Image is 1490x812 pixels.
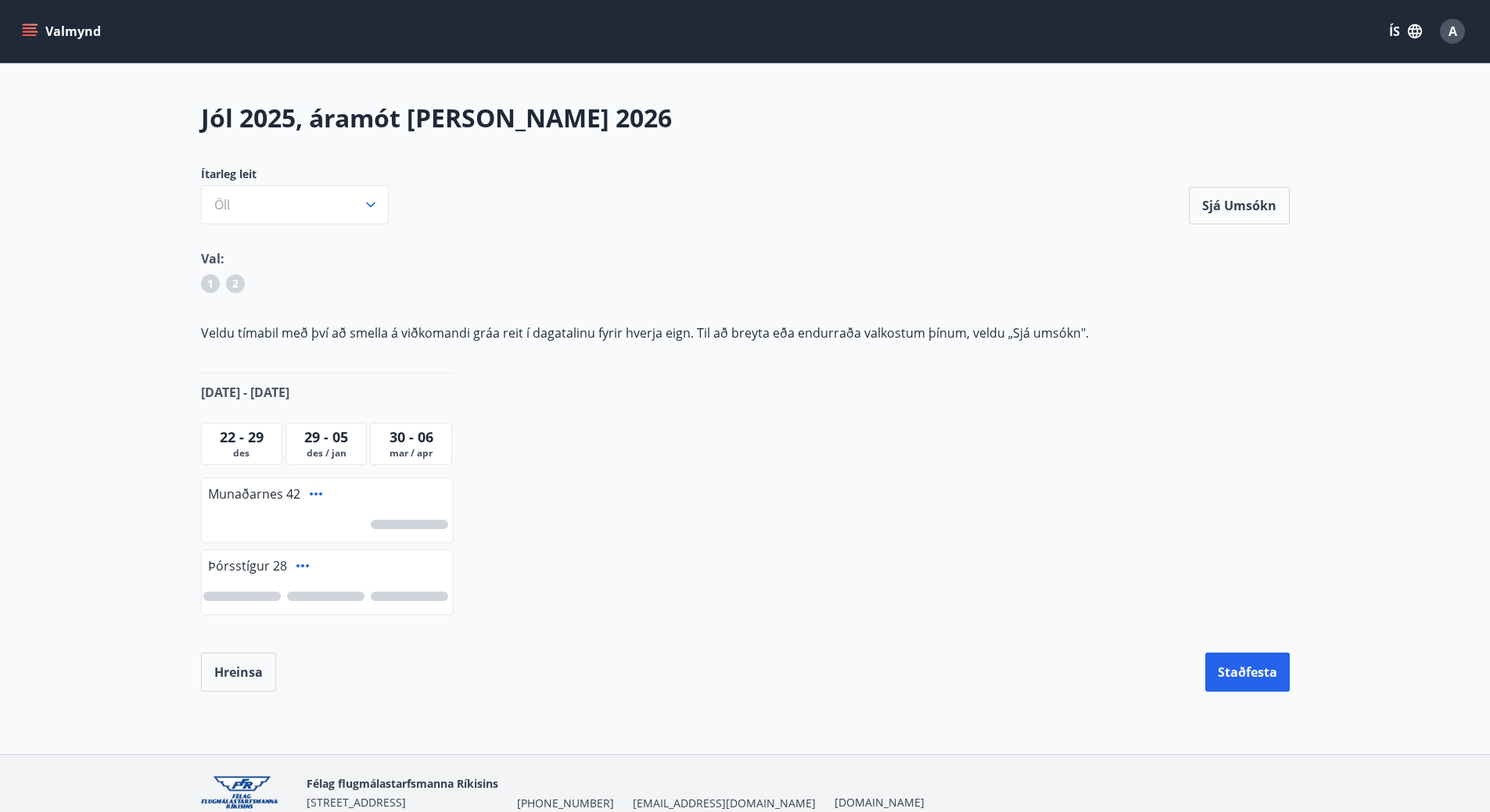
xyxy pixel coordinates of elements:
button: Sjá umsókn [1189,187,1290,224]
img: jpzx4QWYf4KKDRVudBx9Jb6iv5jAOT7IkiGygIXa.png [201,776,294,810]
button: ÍS [1380,17,1431,45]
span: A [1449,23,1457,40]
span: [DATE] - [DATE] [201,384,289,401]
button: A [1434,13,1471,50]
span: mar / apr [374,447,447,460]
a: [DOMAIN_NAME] [835,795,925,810]
button: Staðfesta [1205,653,1290,692]
button: Hreinsa [201,653,276,692]
span: Val: [201,250,224,267]
span: des / jan [289,447,363,460]
span: 2 [232,276,239,292]
span: Öll [214,196,230,213]
h2: Jól 2025, áramót [PERSON_NAME] 2026 [201,101,1290,135]
span: [EMAIL_ADDRESS][DOMAIN_NAME] [633,796,816,811]
span: Félag flugmálastarfsmanna Ríkisins [307,776,498,791]
button: Öll [201,185,389,224]
span: 29 - 05 [304,427,348,446]
span: [STREET_ADDRESS] [307,795,406,810]
span: Munaðarnes 42 [208,485,300,503]
span: Ítarleg leit [201,166,389,182]
button: menu [19,17,107,45]
span: [PHONE_NUMBER] [517,796,614,811]
span: 22 - 29 [220,427,264,446]
span: des [205,447,278,460]
span: 1 [207,276,214,292]
span: Þórsstígur 28 [208,557,287,574]
span: 30 - 06 [390,427,433,446]
p: Veldu tímabil með því að smella á viðkomandi gráa reit í dagatalinu fyrir hverja eign. Til að bre... [201,324,1290,342]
